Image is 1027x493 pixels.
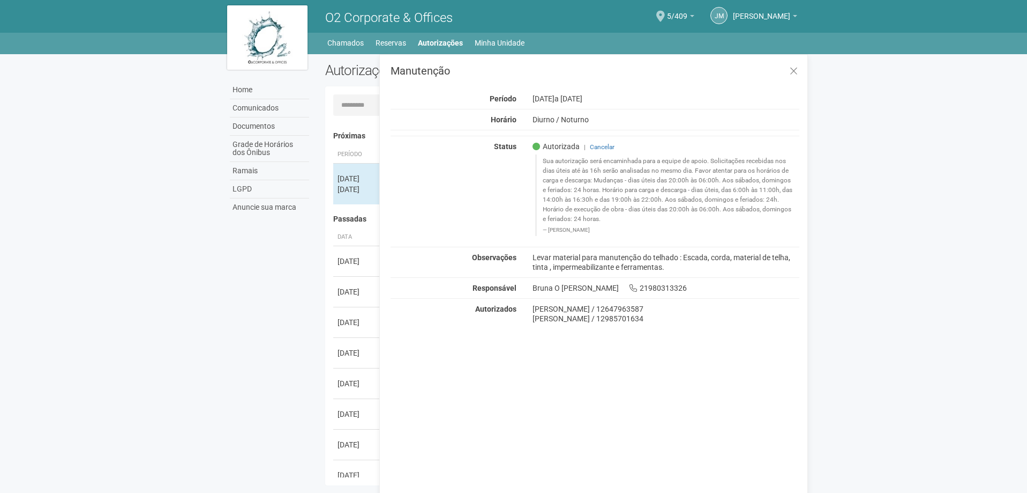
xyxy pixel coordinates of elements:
[543,226,794,234] footer: [PERSON_NAME]
[230,99,309,117] a: Comunicados
[333,132,792,140] h4: Próximas
[472,253,516,262] strong: Observações
[227,5,308,70] img: logo.jpg
[590,143,614,151] a: Cancelar
[338,173,377,184] div: [DATE]
[230,136,309,162] a: Grade de Horários dos Ônibus
[733,13,797,22] a: [PERSON_NAME]
[338,317,377,328] div: [DATE]
[230,162,309,180] a: Ramais
[338,184,377,195] div: [DATE]
[494,142,516,151] strong: Status
[491,115,516,124] strong: Horário
[584,143,586,151] span: |
[325,10,453,25] span: O2 Corporate & Offices
[733,2,790,20] span: JUACY MENDES DA SILVA FILHO
[475,305,516,313] strong: Autorizados
[333,215,792,223] h4: Passadas
[333,146,381,164] th: Período
[533,314,800,323] div: [PERSON_NAME] / 12985701634
[535,154,800,236] blockquote: Sua autorização será encaminhada para a equipe de apoio. Solicitações recebidas nos dias úteis at...
[327,35,364,50] a: Chamados
[230,81,309,99] a: Home
[338,470,377,481] div: [DATE]
[473,284,516,292] strong: Responsável
[338,286,377,297] div: [DATE]
[667,2,687,20] span: 5/409
[524,94,808,104] div: [DATE]
[338,378,377,389] div: [DATE]
[418,35,463,50] a: Autorizações
[230,198,309,216] a: Anuncie sua marca
[475,35,524,50] a: Minha Unidade
[338,409,377,420] div: [DATE]
[338,348,377,358] div: [DATE]
[325,62,554,78] h2: Autorizações
[533,304,800,314] div: [PERSON_NAME] / 12647963587
[230,117,309,136] a: Documentos
[230,180,309,198] a: LGPD
[338,256,377,267] div: [DATE]
[533,142,580,151] span: Autorizada
[524,283,808,293] div: Bruna O [PERSON_NAME] 21980313326
[524,253,808,272] div: Levar material para manutenção do telhado : Escada, corda, material de telha, tinta , impermeabil...
[710,7,728,24] a: JM
[554,94,582,103] span: a [DATE]
[524,115,808,124] div: Diurno / Noturno
[338,439,377,450] div: [DATE]
[376,35,406,50] a: Reservas
[391,65,799,76] h3: Manutenção
[333,229,381,246] th: Data
[667,13,694,22] a: 5/409
[490,94,516,103] strong: Período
